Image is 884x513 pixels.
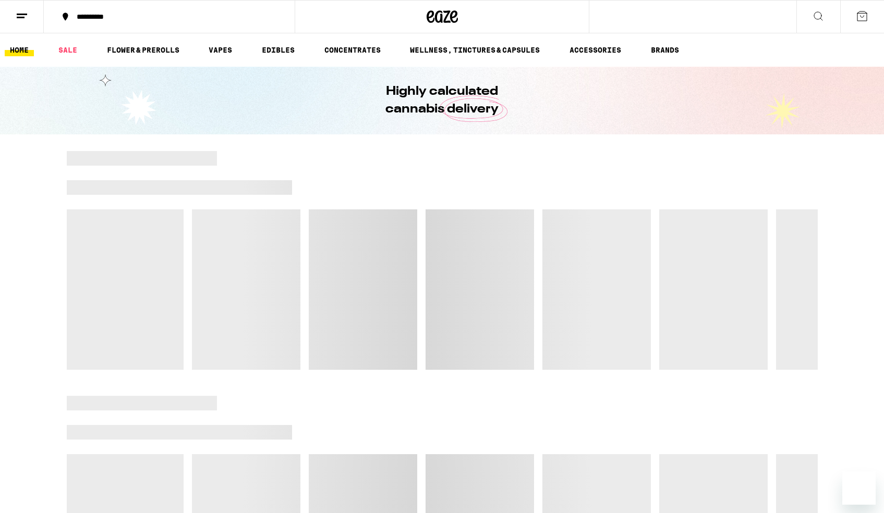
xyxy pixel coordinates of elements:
iframe: Button to launch messaging window [842,471,876,505]
a: EDIBLES [257,44,300,56]
a: ACCESSORIES [564,44,626,56]
a: CONCENTRATES [319,44,386,56]
a: BRANDS [646,44,684,56]
a: FLOWER & PREROLLS [102,44,185,56]
a: VAPES [203,44,237,56]
a: HOME [5,44,34,56]
a: WELLNESS, TINCTURES & CAPSULES [405,44,545,56]
h1: Highly calculated cannabis delivery [356,83,528,118]
a: SALE [53,44,82,56]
